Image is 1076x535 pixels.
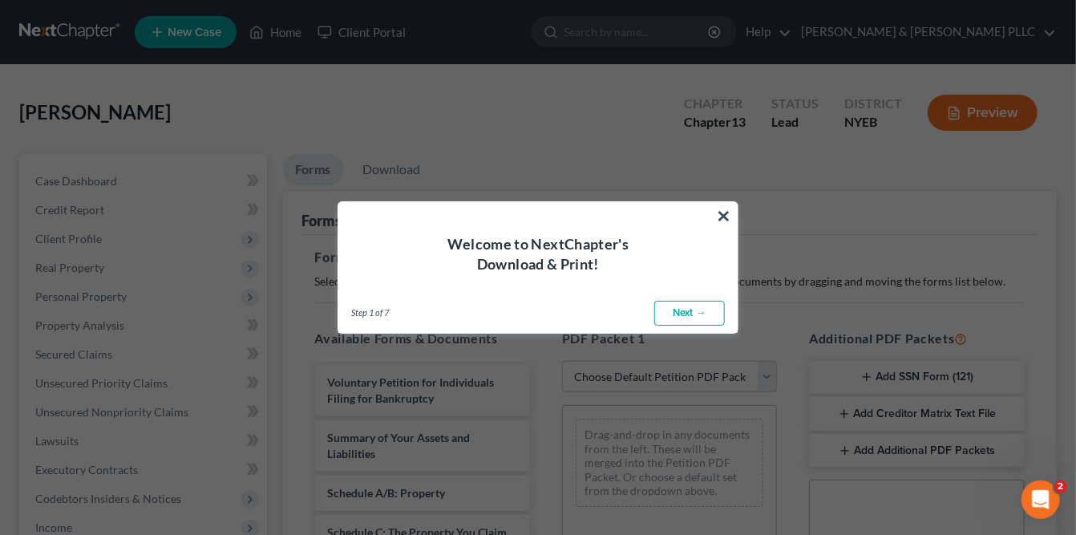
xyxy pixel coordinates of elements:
[716,203,731,229] button: ×
[1054,480,1067,493] span: 2
[1021,480,1060,519] iframe: Intercom live chat
[654,301,725,326] a: Next →
[358,234,718,274] h4: Welcome to NextChapter's Download & Print!
[351,306,389,319] span: Step 1 of 7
